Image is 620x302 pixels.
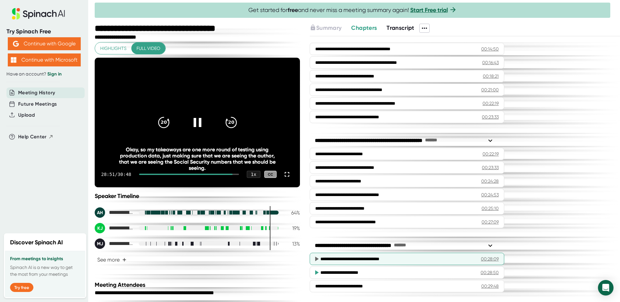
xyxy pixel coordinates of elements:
[10,256,80,261] h3: From meetings to insights
[310,24,351,33] div: Upgrade to access
[351,24,377,31] span: Chapters
[483,100,499,107] div: 00:22:19
[483,151,499,157] div: 00:22:19
[351,24,377,32] button: Chapters
[482,59,499,66] div: 00:16:43
[264,171,277,178] div: CC
[481,46,499,52] div: 00:14:50
[284,241,300,247] div: 13 %
[284,225,300,231] div: 19 %
[310,24,341,32] button: Summary
[483,73,499,79] div: 00:18:21
[115,146,279,171] div: Okay, so my takeaways are one more round of testing using production data, just making sure that ...
[95,238,134,249] div: MaryAnne Jones
[95,42,132,54] button: Highlights
[482,114,499,120] div: 00:23:33
[122,257,126,262] span: +
[410,6,448,14] a: Start Free trial
[481,256,499,262] div: 00:28:09
[10,283,33,292] button: Try free
[95,254,129,265] button: See more+
[13,41,19,47] img: Aehbyd4JwY73AAAAAElFTkSuQmCC
[248,6,457,14] span: Get started for and never miss a meeting summary again!
[8,37,81,50] button: Continue with Google
[8,53,81,66] button: Continue with Microsoft
[95,207,105,218] div: AH
[95,238,105,249] div: MJ
[18,100,57,108] button: Future Meetings
[481,178,499,184] div: 00:24:28
[247,171,260,178] div: 1 x
[481,87,499,93] div: 00:21:00
[10,238,63,247] h2: Discover Spinach AI
[288,6,298,14] b: free
[284,210,300,216] div: 64 %
[387,24,414,32] button: Transcript
[481,192,499,198] div: 00:24:53
[482,205,499,212] div: 00:25:10
[95,223,105,233] div: KJ
[6,28,82,35] div: Try Spinach Free
[18,111,35,119] button: Upload
[18,133,54,141] button: Help Center
[10,264,80,278] p: Spinach AI is a new way to get the most from your meetings
[482,164,499,171] div: 00:23:33
[18,133,47,141] span: Help Center
[137,44,160,52] span: Full video
[95,207,134,218] div: Abby Henninger
[95,223,134,233] div: Kristina Jolley
[95,281,302,288] div: Meeting Attendees
[101,172,131,177] div: 28:51 / 30:48
[100,44,126,52] span: Highlights
[131,42,165,54] button: Full video
[6,71,82,77] div: Have an account?
[481,283,499,289] div: 00:29:48
[598,280,614,296] div: Open Intercom Messenger
[481,269,499,276] div: 00:28:50
[316,24,341,31] span: Summary
[482,219,499,225] div: 00:27:09
[387,24,414,31] span: Transcript
[95,192,300,200] div: Speaker Timeline
[18,89,55,97] button: Meeting History
[47,71,62,77] a: Sign in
